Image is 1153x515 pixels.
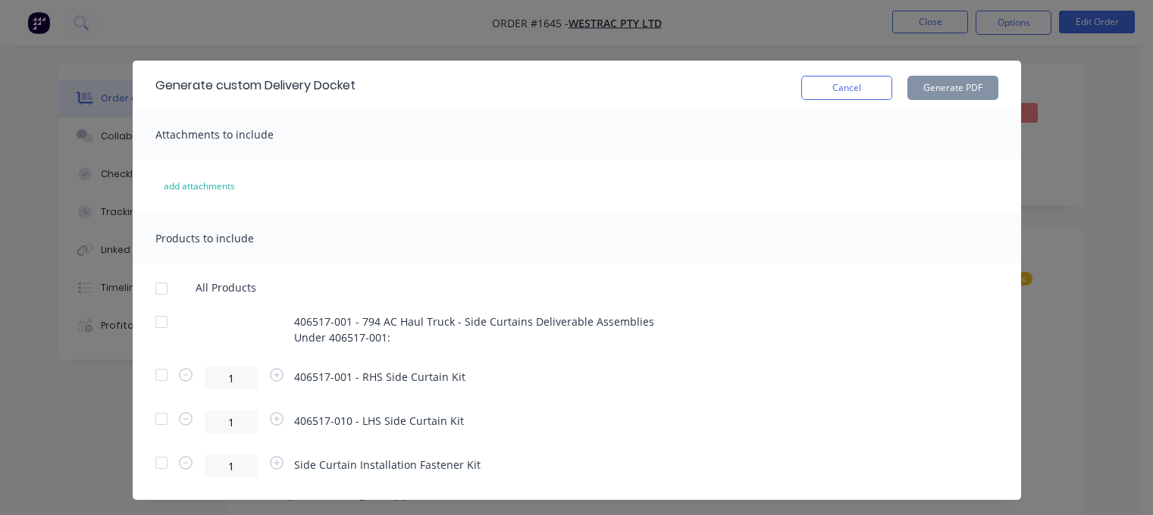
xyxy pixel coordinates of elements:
[148,174,251,198] button: add attachments
[155,76,356,95] div: Generate custom Delivery Docket
[294,413,464,429] span: 406517-010 - LHS Side Curtain Kit
[801,76,892,100] button: Cancel
[294,314,673,345] span: 406517-001 - 794 AC Haul Truck - Side Curtains Deliverable Assemblies Under 406517-001:
[294,369,465,385] span: 406517-001 - RHS Side Curtain Kit
[294,457,481,473] span: Side Curtain Installation Fastener Kit
[196,279,266,295] span: All Products
[907,76,998,100] button: Generate PDF
[155,127,274,142] span: Attachments to include
[155,231,254,245] span: Products to include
